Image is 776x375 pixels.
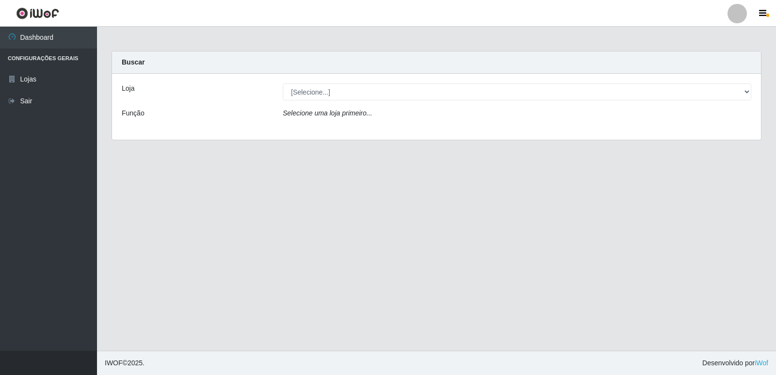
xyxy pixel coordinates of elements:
span: Desenvolvido por [702,358,768,368]
label: Loja [122,83,134,94]
span: IWOF [105,359,123,367]
img: CoreUI Logo [16,7,59,19]
i: Selecione uma loja primeiro... [283,109,372,117]
label: Função [122,108,145,118]
strong: Buscar [122,58,145,66]
a: iWof [755,359,768,367]
span: © 2025 . [105,358,145,368]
